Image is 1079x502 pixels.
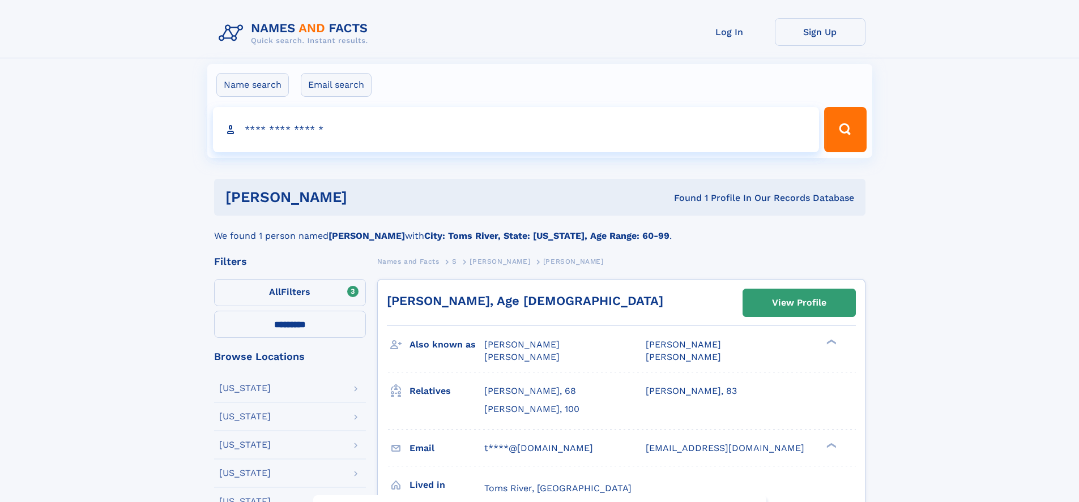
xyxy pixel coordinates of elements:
div: [US_STATE] [219,412,271,421]
span: Toms River, [GEOGRAPHIC_DATA] [484,483,632,494]
a: Sign Up [775,18,865,46]
span: All [269,286,281,297]
a: [PERSON_NAME] [470,254,530,268]
button: Search Button [824,107,866,152]
label: Name search [216,73,289,97]
div: [US_STATE] [219,384,271,393]
span: [PERSON_NAME] [470,258,530,265]
h1: [PERSON_NAME] [225,190,511,204]
div: [US_STATE] [219,469,271,478]
a: [PERSON_NAME], Age [DEMOGRAPHIC_DATA] [387,294,663,308]
div: ❯ [824,338,837,346]
div: Found 1 Profile In Our Records Database [510,192,854,204]
a: [PERSON_NAME], 100 [484,403,579,415]
b: City: Toms River, State: [US_STATE], Age Range: 60-99 [424,230,669,241]
img: Logo Names and Facts [214,18,377,49]
span: [EMAIL_ADDRESS][DOMAIN_NAME] [646,443,804,453]
h3: Relatives [410,381,484,401]
h3: Lived in [410,475,484,495]
div: Browse Locations [214,351,366,362]
a: [PERSON_NAME], 68 [484,385,576,397]
div: View Profile [772,290,826,316]
span: [PERSON_NAME] [484,351,560,362]
span: S [452,258,457,265]
label: Email search [301,73,372,97]
b: [PERSON_NAME] [329,230,405,241]
h3: Email [410,439,484,458]
span: [PERSON_NAME] [646,339,721,350]
a: [PERSON_NAME], 83 [646,385,737,397]
div: We found 1 person named with . [214,216,865,243]
a: S [452,254,457,268]
span: [PERSON_NAME] [646,351,721,362]
div: Filters [214,256,366,267]
label: Filters [214,279,366,306]
a: Names and Facts [377,254,440,268]
div: [US_STATE] [219,440,271,449]
div: ❯ [824,441,837,449]
span: [PERSON_NAME] [543,258,604,265]
a: Log In [684,18,775,46]
h3: Also known as [410,335,484,354]
a: View Profile [743,289,855,316]
span: [PERSON_NAME] [484,339,560,350]
input: search input [213,107,820,152]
